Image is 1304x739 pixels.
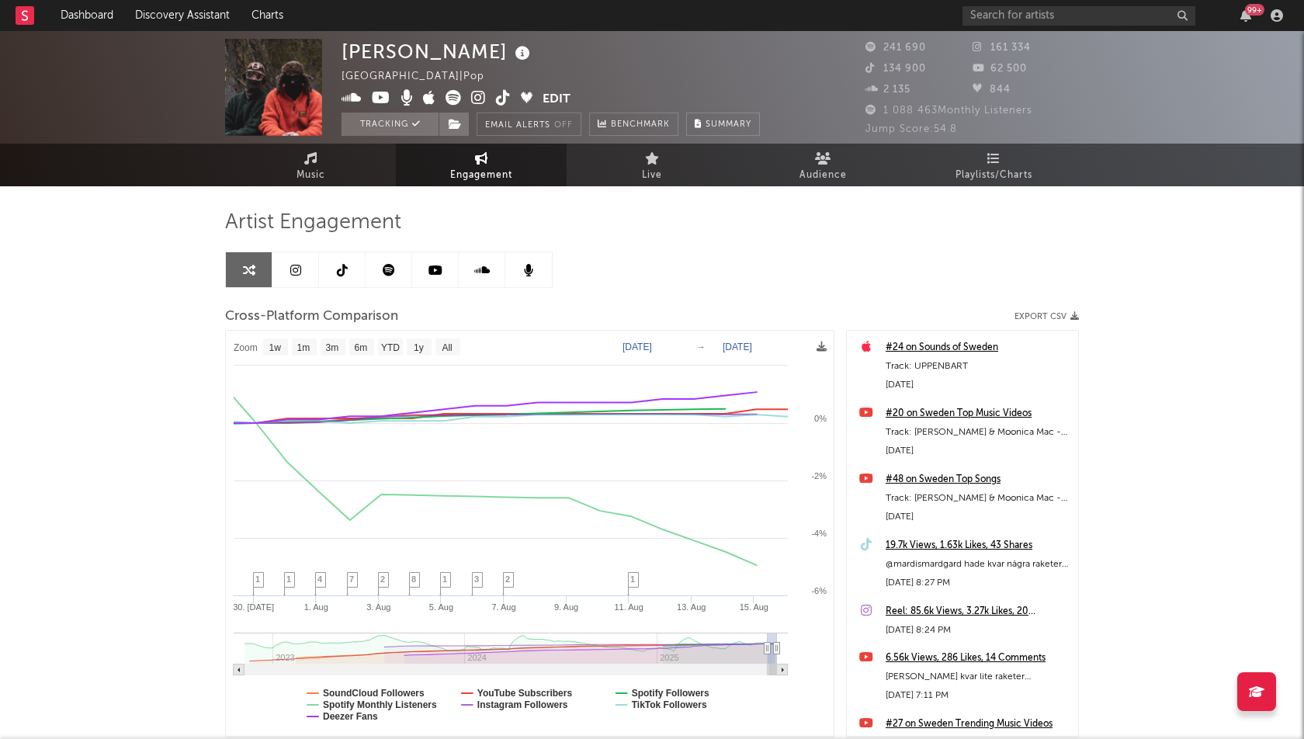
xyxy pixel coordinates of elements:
text: SoundCloud Followers [323,688,425,699]
span: 2 135 [865,85,910,95]
button: Export CSV [1014,312,1079,321]
text: 0% [814,414,827,423]
text: [DATE] [623,342,652,352]
a: Live [567,144,737,186]
a: 6.56k Views, 286 Likes, 14 Comments [886,649,1070,668]
span: 1 [630,574,635,584]
div: [DATE] 8:24 PM [886,621,1070,640]
text: -6% [811,586,827,595]
text: 30. [DATE] [233,602,274,612]
span: Engagement [450,166,512,185]
text: 1. Aug [304,602,328,612]
a: 19.7k Views, 1.63k Likes, 43 Shares [886,536,1070,555]
text: 9. Aug [554,602,578,612]
span: 4 [317,574,322,584]
text: [DATE] [723,342,752,352]
text: 3m [326,342,339,353]
span: 1 [255,574,260,584]
span: Artist Engagement [225,213,401,232]
button: 99+ [1240,9,1251,22]
div: [DATE] 7:11 PM [886,686,1070,705]
span: 62 500 [973,64,1027,74]
a: Reel: 85.6k Views, 3.27k Likes, 20 Comments [886,602,1070,621]
text: Instagram Followers [477,699,568,710]
div: [DATE] 8:27 PM [886,574,1070,592]
text: → [696,342,706,352]
span: 3 [474,574,479,584]
a: #27 on Sweden Trending Music Videos [886,715,1070,734]
span: 844 [973,85,1011,95]
span: Benchmark [611,116,670,134]
span: Jump Score: 54.8 [865,124,957,134]
text: 15. Aug [740,602,768,612]
span: 8 [411,574,416,584]
span: 1 [442,574,447,584]
a: #24 on Sounds of Sweden [886,338,1070,357]
button: Edit [543,90,570,109]
button: Email AlertsOff [477,113,581,136]
span: 2 [505,574,510,584]
div: Track: [PERSON_NAME] & Moonica Mac - FÖRSÖKER LE live @ [GEOGRAPHIC_DATA], [GEOGRAPHIC_DATA] [886,489,1070,508]
div: 99 + [1245,4,1264,16]
div: @mardismardgard hade kvar några raketer [PERSON_NAME] 🧨 [886,555,1070,574]
text: TikTok Followers [632,699,707,710]
span: Live [642,166,662,185]
div: Track: [PERSON_NAME] & Moonica Mac - FÖRSÖKER LE live @ [GEOGRAPHIC_DATA], [GEOGRAPHIC_DATA] [886,423,1070,442]
span: Audience [799,166,847,185]
div: [DATE] [886,376,1070,394]
text: 1w [269,342,282,353]
text: All [442,342,452,353]
input: Search for artists [962,6,1195,26]
text: -4% [811,529,827,538]
span: 134 900 [865,64,926,74]
a: #48 on Sweden Top Songs [886,470,1070,489]
text: 5. Aug [429,602,453,612]
a: Music [225,144,396,186]
text: 13. Aug [677,602,706,612]
text: Deezer Fans [323,711,378,722]
span: Cross-Platform Comparison [225,307,398,326]
em: Off [554,121,573,130]
text: 3. Aug [366,602,390,612]
span: 7 [349,574,354,584]
text: 1y [414,342,424,353]
text: YTD [381,342,400,353]
a: Engagement [396,144,567,186]
div: Track: UPPENBART [886,357,1070,376]
button: Summary [686,113,760,136]
span: 1 [286,574,291,584]
text: -2% [811,471,827,481]
div: [DATE] [886,442,1070,460]
text: Spotify Monthly Listeners [323,699,437,710]
span: 161 334 [973,43,1031,53]
a: #20 on Sweden Top Music Videos [886,404,1070,423]
text: 7. Aug [491,602,515,612]
span: 1 088 463 Monthly Listeners [865,106,1032,116]
span: 241 690 [865,43,926,53]
a: Playlists/Charts [908,144,1079,186]
text: Zoom [234,342,258,353]
a: Benchmark [589,113,678,136]
div: [DATE] [886,508,1070,526]
div: [PERSON_NAME] kvar lite raketer [PERSON_NAME] 🥳🧨 [886,668,1070,686]
text: Spotify Followers [632,688,709,699]
div: [PERSON_NAME] [342,39,534,64]
text: 6m [355,342,368,353]
button: Tracking [342,113,439,136]
div: [GEOGRAPHIC_DATA] | Pop [342,68,502,86]
text: 1m [297,342,310,353]
span: Playlists/Charts [955,166,1032,185]
text: 11. Aug [615,602,643,612]
a: Audience [737,144,908,186]
span: Music [297,166,325,185]
span: Summary [706,120,751,129]
span: 2 [380,574,385,584]
text: YouTube Subscribers [477,688,573,699]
